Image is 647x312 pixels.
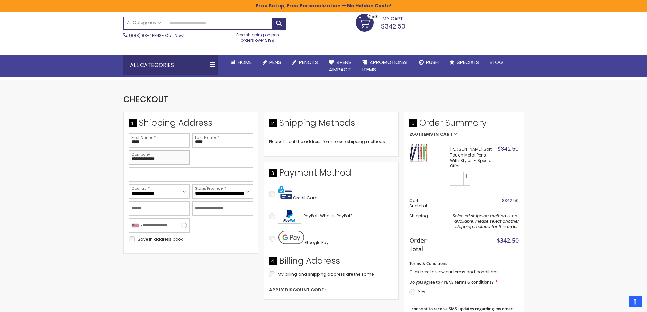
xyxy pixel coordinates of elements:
[257,55,287,70] a: Pens
[409,132,418,137] span: 250
[229,30,286,43] div: Free shipping on pen orders over $199
[129,33,162,38] a: (888) 88-4PENS
[305,240,329,245] span: Google Pay
[356,14,405,31] a: $342.50 250
[409,261,447,267] span: Terms & Conditions
[138,236,183,242] span: Save in address book
[299,59,318,66] span: Pencils
[123,55,218,75] div: All Categories
[329,59,352,73] span: 4Pens 4impact
[409,144,428,162] img: Celeste Soft Touch Metal Pens With Stylus - Special Offer-Assorted
[269,139,393,144] div: Please fill out the address form to see shipping methods.
[357,55,414,77] a: 4PROMOTIONALITEMS
[127,20,161,25] span: All Categories
[419,132,453,137] span: Items in Cart
[225,55,257,70] a: Home
[409,196,435,211] th: Cart Subtotal
[269,167,393,182] div: Payment Method
[409,213,428,219] span: Shipping
[409,117,519,132] span: Order Summary
[129,117,253,132] div: Shipping Address
[497,236,519,244] span: $342.50
[278,231,304,244] img: Pay with Google Pay
[369,13,377,20] span: 250
[484,55,508,70] a: Blog
[293,195,318,201] span: Credit Card
[498,145,519,153] span: $342.50
[490,59,503,66] span: Blog
[238,59,252,66] span: Home
[409,269,499,275] a: Click here to view our terms and conditions
[320,213,353,219] span: What is PayPal?
[414,55,444,70] a: Rush
[278,209,301,224] img: Acceptance Mark
[450,147,496,169] strong: [PERSON_NAME] Soft Touch Metal Pens With Stylus - Special Offer
[269,255,393,270] div: Billing Address
[381,22,405,31] span: $342.50
[287,55,323,70] a: Pencils
[426,59,439,66] span: Rush
[123,94,168,105] span: Checkout
[409,279,493,285] span: Do you agree to 4PENS terms & conditions?
[591,294,647,312] iframe: Google Customer Reviews
[129,33,184,38] span: - Call Now!
[362,59,408,73] span: 4PROMOTIONAL ITEMS
[457,59,479,66] span: Specials
[278,271,374,277] span: My billing and shipping address are the same
[269,117,393,132] div: Shipping Methods
[444,55,484,70] a: Specials
[269,59,281,66] span: Pens
[124,17,164,29] a: All Categories
[409,235,432,253] strong: Order Total
[129,219,145,232] div: United States: +1
[418,289,425,295] label: Yes
[320,212,353,220] a: What is PayPal?
[453,213,519,230] span: Selected shipping method is not available. Please select another shipping method for this order.
[269,287,324,293] span: Apply Discount Code
[304,213,317,219] span: PayPal
[278,186,292,199] img: Pay with credit card
[323,55,357,77] a: 4Pens4impact
[502,198,519,203] span: $342.50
